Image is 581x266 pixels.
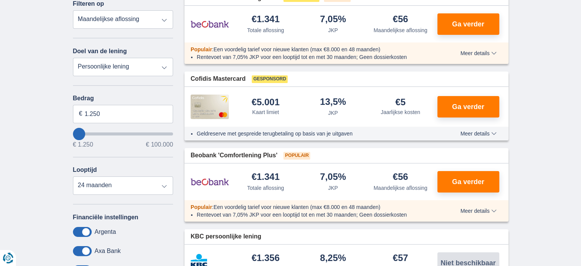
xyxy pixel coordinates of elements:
label: Looptijd [73,166,97,173]
div: Kaart limiet [252,108,279,116]
div: : [184,203,439,211]
li: Geldreserve met gespreide terugbetaling op basis van je uitgaven [197,130,432,137]
label: Doel van de lening [73,48,127,55]
span: Ga verder [452,103,484,110]
span: Meer details [460,208,496,214]
span: Meer details [460,51,496,56]
span: Ga verder [452,21,484,28]
button: Meer details [455,131,502,137]
span: Beobank 'Comfortlening Plus' [191,151,277,160]
span: Gesponsord [252,75,288,83]
span: Populair [191,46,212,52]
button: Meer details [455,208,502,214]
label: Axa Bank [95,248,121,255]
div: JKP [328,184,338,192]
span: Een voordelig tarief voor nieuwe klanten (max €8.000 en 48 maanden) [214,204,380,210]
div: €56 [393,172,408,183]
div: €5 [395,98,406,107]
div: : [184,46,439,53]
span: Populair [283,152,310,160]
div: €5.001 [252,98,280,107]
img: product.pl.alt Beobank [191,172,229,191]
div: JKP [328,109,338,117]
button: Ga verder [437,96,499,117]
img: product.pl.alt Beobank [191,15,229,34]
span: € [79,109,83,118]
img: product.pl.alt Cofidis CC [191,95,229,119]
span: Meer details [460,131,496,136]
div: Jaarlijkse kosten [381,108,421,116]
div: 7,05% [320,172,346,183]
label: Financiële instellingen [73,214,139,221]
span: KBC persoonlijke lening [191,232,261,241]
label: Filteren op [73,0,104,7]
span: Cofidis Mastercard [191,75,246,83]
div: €1.356 [252,253,280,264]
div: €56 [393,15,408,25]
div: Maandelijkse aflossing [374,184,427,192]
button: Meer details [455,50,502,56]
span: Een voordelig tarief voor nieuwe klanten (max €8.000 en 48 maanden) [214,46,380,52]
div: JKP [328,26,338,34]
span: € 100.000 [146,142,173,148]
div: 8,25% [320,253,346,264]
div: 13,5% [320,97,346,108]
span: Populair [191,204,212,210]
button: Ga verder [437,171,499,193]
div: Maandelijkse aflossing [374,26,427,34]
li: Rentevoet van 7,05% JKP voor een looptijd tot en met 30 maanden; Geen dossierkosten [197,211,432,219]
button: Ga verder [437,13,499,35]
label: Bedrag [73,95,173,102]
div: €1.341 [252,15,280,25]
span: € 1.250 [73,142,93,148]
li: Rentevoet van 7,05% JKP voor een looptijd tot en met 30 maanden; Geen dossierkosten [197,53,432,61]
div: €57 [393,253,408,264]
div: 7,05% [320,15,346,25]
div: Totale aflossing [247,26,284,34]
input: wantToBorrow [73,132,173,135]
label: Argenta [95,228,116,235]
div: Totale aflossing [247,184,284,192]
span: Ga verder [452,178,484,185]
div: €1.341 [252,172,280,183]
